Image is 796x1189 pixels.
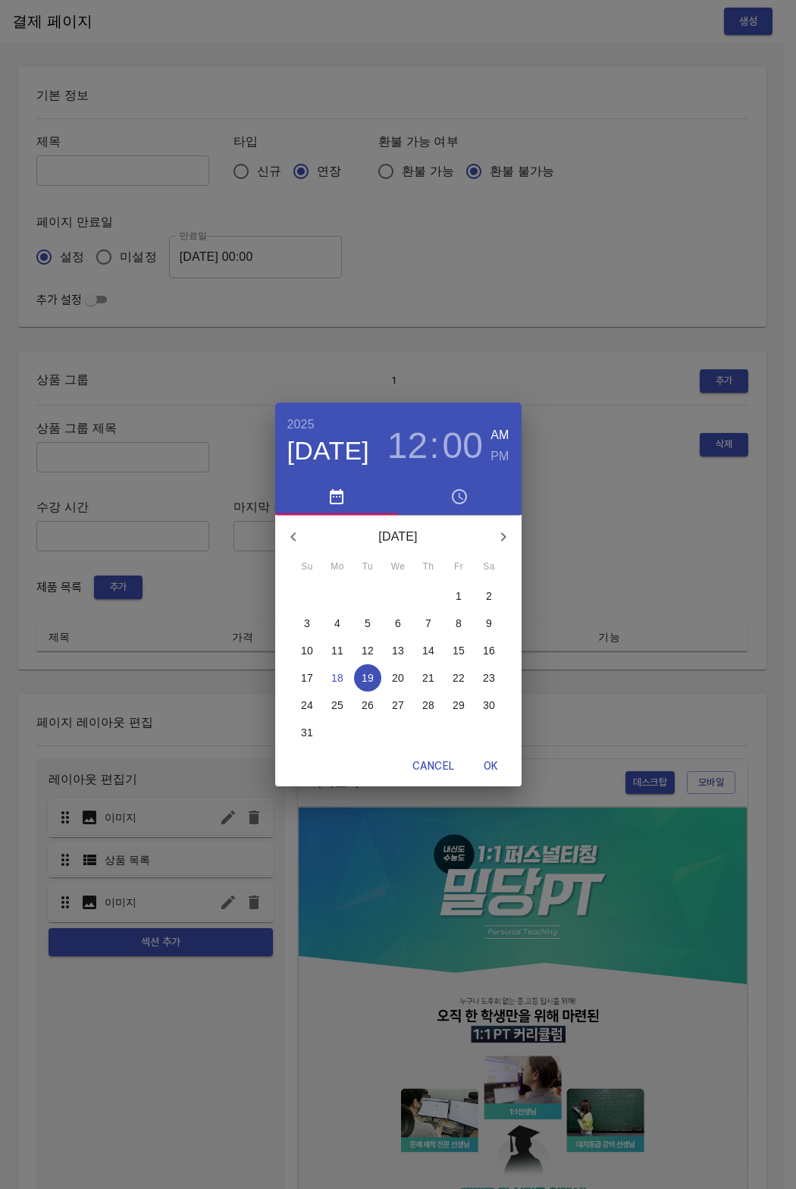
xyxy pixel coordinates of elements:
[384,692,412,719] button: 27
[429,425,439,467] h3: :
[293,664,321,692] button: 17
[384,560,412,575] span: We
[293,610,321,637] button: 3
[293,692,321,719] button: 24
[287,435,370,467] button: [DATE]
[354,560,381,575] span: Tu
[354,610,381,637] button: 5
[392,670,404,685] p: 20
[415,692,442,719] button: 28
[445,692,472,719] button: 29
[301,698,313,713] p: 24
[362,643,374,658] p: 12
[456,588,462,604] p: 1
[415,610,442,637] button: 7
[445,560,472,575] span: Fr
[384,610,412,637] button: 6
[486,616,492,631] p: 9
[334,616,340,631] p: 4
[445,610,472,637] button: 8
[287,414,315,435] button: 2025
[453,670,465,685] p: 22
[412,757,454,776] span: Cancel
[304,616,310,631] p: 3
[483,670,495,685] p: 23
[475,560,503,575] span: Sa
[445,637,472,664] button: 15
[392,698,404,713] p: 27
[475,582,503,610] button: 2
[387,425,428,467] button: 12
[475,637,503,664] button: 16
[331,698,343,713] p: 25
[483,698,495,713] p: 30
[483,643,495,658] p: 16
[384,664,412,692] button: 20
[362,670,374,685] p: 19
[293,637,321,664] button: 10
[453,643,465,658] p: 15
[331,643,343,658] p: 11
[384,637,412,664] button: 13
[475,692,503,719] button: 30
[475,610,503,637] button: 9
[415,637,442,664] button: 14
[293,560,321,575] span: Su
[312,528,485,546] p: [DATE]
[443,425,483,467] button: 00
[415,664,442,692] button: 21
[475,664,503,692] button: 23
[324,664,351,692] button: 18
[324,692,351,719] button: 25
[324,637,351,664] button: 11
[354,664,381,692] button: 19
[453,698,465,713] p: 29
[486,588,492,604] p: 2
[406,752,460,780] button: Cancel
[354,692,381,719] button: 26
[456,616,462,631] p: 8
[467,752,516,780] button: OK
[422,643,434,658] p: 14
[301,725,313,740] p: 31
[422,698,434,713] p: 28
[490,425,509,446] button: AM
[362,698,374,713] p: 26
[445,582,472,610] button: 1
[445,664,472,692] button: 22
[354,637,381,664] button: 12
[301,643,313,658] p: 10
[365,616,371,631] p: 5
[324,610,351,637] button: 4
[415,560,442,575] span: Th
[422,670,434,685] p: 21
[301,670,313,685] p: 17
[395,616,401,631] p: 6
[392,643,404,658] p: 13
[490,446,509,467] button: PM
[331,670,343,685] p: 18
[425,616,431,631] p: 7
[293,719,321,746] button: 31
[473,757,509,776] span: OK
[324,560,351,575] span: Mo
